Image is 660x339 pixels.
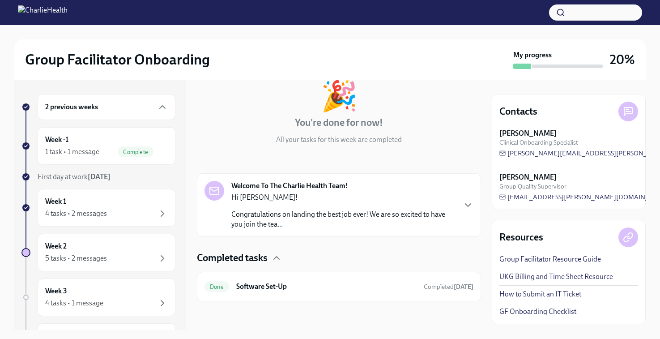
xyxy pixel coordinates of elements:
[197,251,481,265] div: Completed tasks
[231,210,456,229] p: Congratulations on landing the best job ever! We are so excited to have you join the tea...
[499,138,578,147] span: Clinical Onboarding Specialist
[45,209,107,219] div: 4 tasks • 2 messages
[276,135,402,145] p: All your tasks for this week are completed
[118,149,153,155] span: Complete
[424,283,473,291] span: September 30th, 2025 19:07
[295,116,383,129] h4: You're done for now!
[45,298,103,308] div: 4 tasks • 1 message
[21,189,175,227] a: Week 14 tasks • 2 messages
[321,81,358,111] div: 🎉
[499,105,537,118] h4: Contacts
[499,172,557,182] strong: [PERSON_NAME]
[231,181,348,191] strong: Welcome To The Charlie Health Team!
[499,272,613,282] a: UKG Billing and Time Sheet Resource
[499,182,566,191] span: Group Quality Supervisor
[204,283,229,290] span: Done
[45,241,67,251] h6: Week 2
[499,231,543,244] h4: Resources
[88,172,111,181] strong: [DATE]
[424,283,473,291] span: Completed
[21,279,175,316] a: Week 34 tasks • 1 message
[25,51,210,69] h2: Group Facilitator Onboarding
[231,193,456,202] p: Hi [PERSON_NAME]!
[21,172,175,182] a: First day at work[DATE]
[38,172,111,181] span: First day at work
[499,307,576,317] a: GF Onboarding Checklist
[45,253,107,263] div: 5 tasks • 2 messages
[499,289,581,299] a: How to Submit an IT Ticket
[21,234,175,271] a: Week 25 tasks • 2 messages
[45,135,68,145] h6: Week -1
[45,147,99,157] div: 1 task • 1 message
[38,94,175,120] div: 2 previous weeks
[204,279,473,294] a: DoneSoftware Set-UpCompleted[DATE]
[454,283,473,291] strong: [DATE]
[45,102,98,112] h6: 2 previous weeks
[197,251,268,265] h4: Completed tasks
[45,197,66,206] h6: Week 1
[236,282,417,292] h6: Software Set-Up
[18,5,68,20] img: CharlieHealth
[45,286,67,296] h6: Week 3
[21,127,175,165] a: Week -11 task • 1 messageComplete
[610,51,635,68] h3: 20%
[499,129,557,138] strong: [PERSON_NAME]
[499,254,601,264] a: Group Facilitator Resource Guide
[513,50,552,60] strong: My progress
